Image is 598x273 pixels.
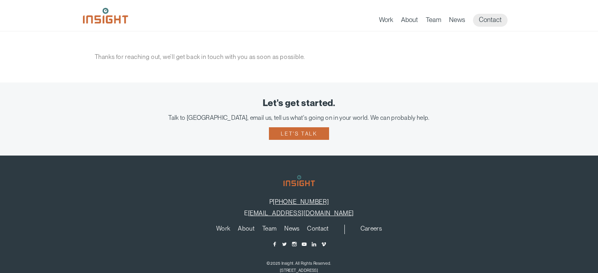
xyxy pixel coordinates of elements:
a: Careers [361,225,382,234]
a: Team [262,225,276,234]
a: Work [379,16,393,27]
a: Contact [473,14,508,27]
a: Vimeo [321,241,327,247]
a: [PHONE_NUMBER] [273,198,329,205]
p: P [12,198,586,205]
a: [EMAIL_ADDRESS][DOMAIN_NAME] [248,209,354,217]
a: About [238,225,254,234]
p: E [12,209,586,217]
a: LinkedIn [311,241,317,247]
div: Let's get started. [12,98,586,108]
nav: primary navigation menu [379,14,515,27]
a: News [449,16,465,27]
img: Insight Marketing Design [83,8,128,24]
nav: secondary navigation menu [357,225,386,234]
a: Instagram [291,241,297,247]
img: Insight Marketing Design [283,175,315,186]
nav: primary navigation menu [212,225,345,234]
p: Thanks for reaching out, we’ll get back in touch with you as soon as possible. [95,51,504,63]
a: News [284,225,299,234]
a: Facebook [272,241,278,247]
a: Twitter [282,241,287,247]
div: Talk to [GEOGRAPHIC_DATA], email us, tell us what's going on in your world. We can probably help. [12,114,586,121]
a: About [401,16,418,27]
a: Let's talk [269,127,329,140]
a: Work [216,225,230,234]
a: Team [426,16,441,27]
a: YouTube [301,241,307,247]
a: Contact [307,225,328,234]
